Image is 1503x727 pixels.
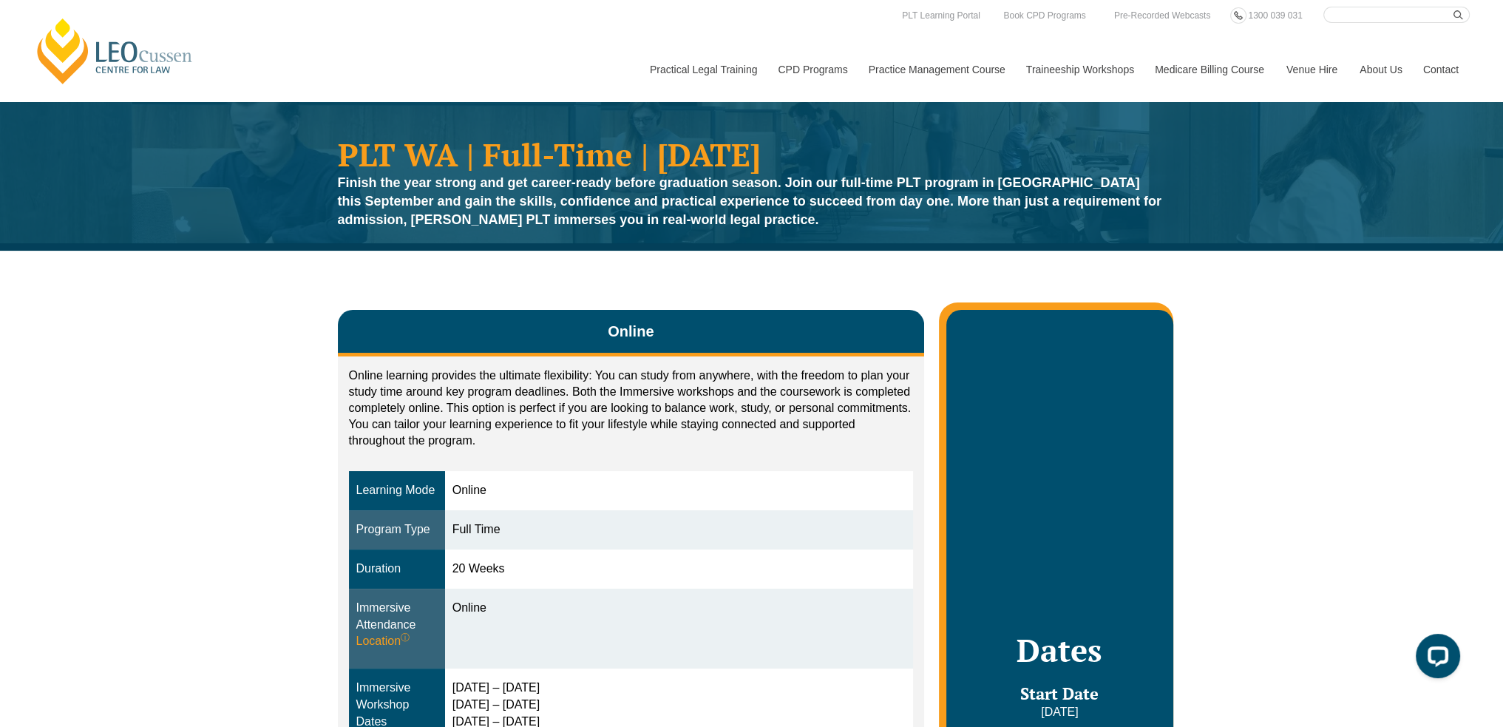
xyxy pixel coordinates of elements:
[452,482,906,499] div: Online
[356,482,438,499] div: Learning Mode
[356,521,438,538] div: Program Type
[356,633,410,650] span: Location
[1244,7,1306,24] a: 1300 039 031
[1110,7,1215,24] a: Pre-Recorded Webcasts
[961,632,1158,669] h2: Dates
[1275,38,1348,101] a: Venue Hire
[452,561,906,578] div: 20 Weeks
[356,600,438,651] div: Immersive Attendance
[1144,38,1275,101] a: Medicare Billing Course
[898,7,984,24] a: PLT Learning Portal
[1248,10,1302,21] span: 1300 039 031
[1404,628,1466,690] iframe: LiveChat chat widget
[338,138,1166,170] h1: PLT WA | Full-Time | [DATE]
[1020,683,1099,704] span: Start Date
[608,321,654,342] span: Online
[356,561,438,578] div: Duration
[452,600,906,617] div: Online
[338,175,1161,227] strong: Finish the year strong and get career-ready before graduation season. Join our full-time PLT prog...
[33,16,197,86] a: [PERSON_NAME] Centre for Law
[349,368,914,449] p: Online learning provides the ultimate flexibility: You can study from anywhere, with the freedom ...
[1348,38,1412,101] a: About Us
[1412,38,1470,101] a: Contact
[961,704,1158,720] p: [DATE]
[1015,38,1144,101] a: Traineeship Workshops
[767,38,857,101] a: CPD Programs
[858,38,1015,101] a: Practice Management Course
[1000,7,1089,24] a: Book CPD Programs
[401,632,410,643] sup: ⓘ
[639,38,767,101] a: Practical Legal Training
[452,521,906,538] div: Full Time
